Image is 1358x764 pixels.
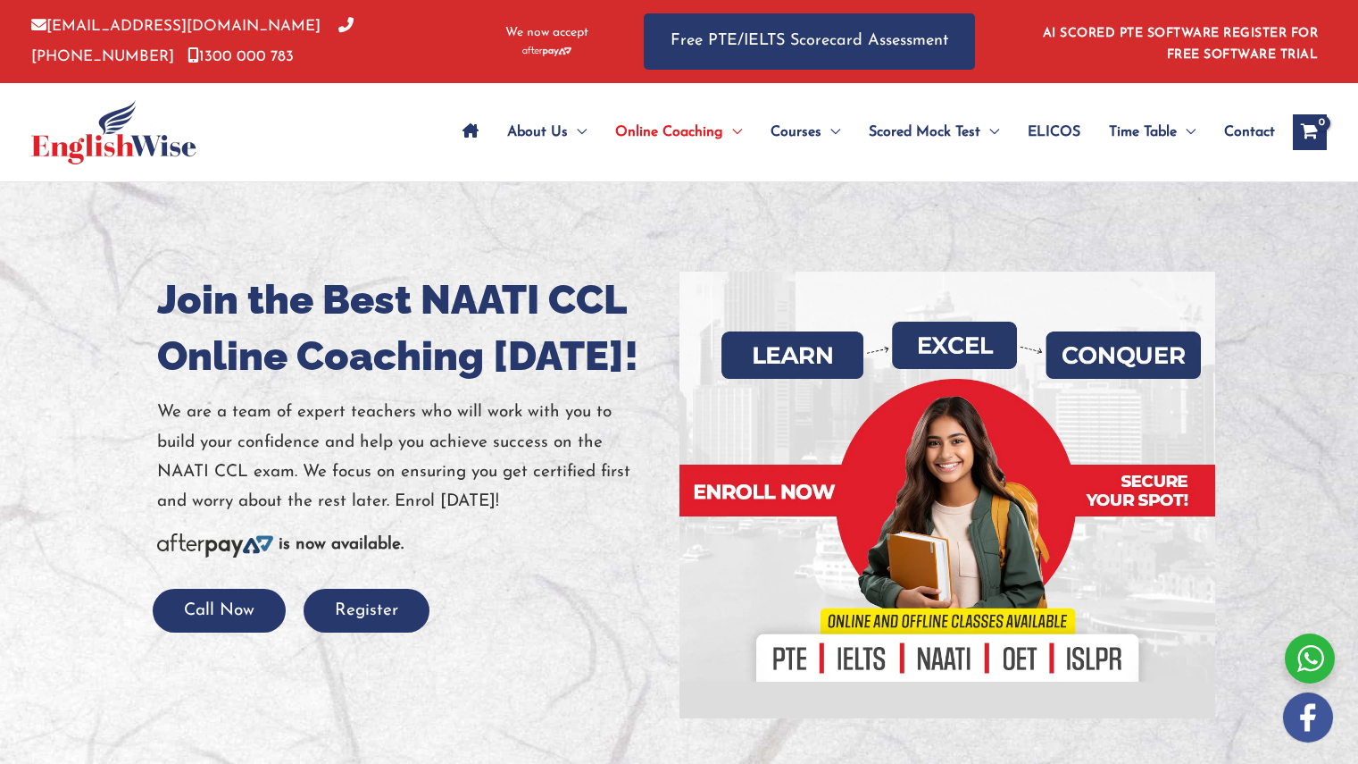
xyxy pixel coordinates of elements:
[1177,101,1196,164] span: Menu Toggle
[153,589,286,633] button: Call Now
[157,398,666,516] p: We are a team of expert teachers who will work with you to build your confidence and help you ach...
[493,101,601,164] a: About UsMenu Toggle
[304,589,429,633] button: Register
[601,101,756,164] a: Online CoachingMenu Toggle
[1210,101,1275,164] a: Contact
[1032,13,1327,71] aside: Header Widget 1
[157,272,666,384] h1: Join the Best NAATI CCL Online Coaching [DATE]!
[869,101,980,164] span: Scored Mock Test
[644,13,975,70] a: Free PTE/IELTS Scorecard Assessment
[615,101,723,164] span: Online Coaching
[505,24,588,42] span: We now accept
[304,602,429,619] a: Register
[279,536,404,553] b: is now available.
[448,101,1275,164] nav: Site Navigation: Main Menu
[1095,101,1210,164] a: Time TableMenu Toggle
[854,101,1013,164] a: Scored Mock TestMenu Toggle
[723,101,742,164] span: Menu Toggle
[507,101,568,164] span: About Us
[153,602,286,619] a: Call Now
[980,101,999,164] span: Menu Toggle
[1013,101,1095,164] a: ELICOS
[568,101,587,164] span: Menu Toggle
[157,533,273,558] img: Afterpay-Logo
[1109,101,1177,164] span: Time Table
[1028,101,1080,164] span: ELICOS
[1043,27,1319,62] a: AI SCORED PTE SOFTWARE REGISTER FOR FREE SOFTWARE TRIAL
[31,19,321,34] a: [EMAIL_ADDRESS][DOMAIN_NAME]
[821,101,840,164] span: Menu Toggle
[522,46,571,56] img: Afterpay-Logo
[31,100,196,164] img: cropped-ew-logo
[756,101,854,164] a: CoursesMenu Toggle
[1224,101,1275,164] span: Contact
[771,101,821,164] span: Courses
[187,49,294,64] a: 1300 000 783
[1293,114,1327,150] a: View Shopping Cart, empty
[31,19,354,63] a: [PHONE_NUMBER]
[1283,693,1333,743] img: white-facebook.png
